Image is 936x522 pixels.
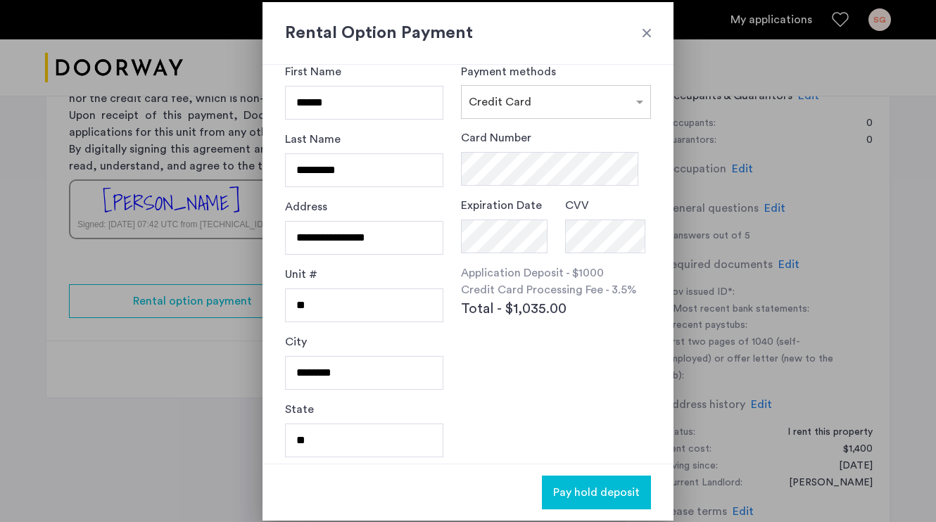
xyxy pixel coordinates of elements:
[285,333,307,350] label: City
[285,266,317,283] label: Unit #
[285,131,341,148] label: Last Name
[285,198,327,215] label: Address
[285,20,651,46] h2: Rental Option Payment
[461,66,556,77] label: Payment methods
[461,197,542,214] label: Expiration Date
[461,281,651,298] p: Credit Card Processing Fee - 3.5%
[542,476,651,509] button: button
[461,298,567,319] span: Total - $1,035.00
[285,401,314,418] label: State
[461,265,651,281] p: Application Deposit - $1000
[461,129,531,146] label: Card Number
[469,96,531,108] span: Credit Card
[285,63,341,80] label: First Name
[565,197,589,214] label: CVV
[553,484,640,501] span: Pay hold deposit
